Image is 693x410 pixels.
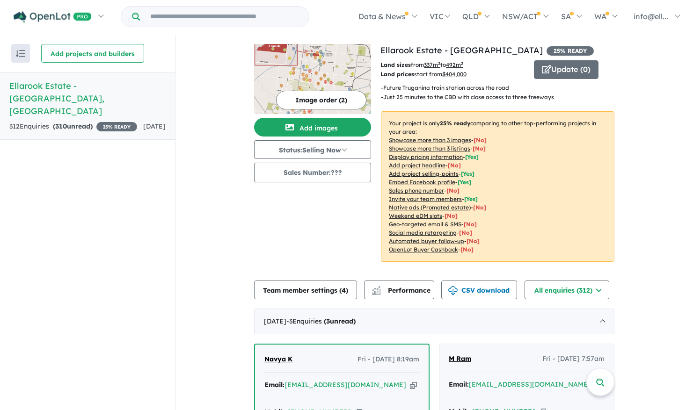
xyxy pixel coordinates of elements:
[446,187,460,194] span: [ No ]
[389,237,464,245] u: Automated buyer follow-up
[473,204,486,211] span: [No]
[442,71,467,78] u: $ 404,000
[55,122,67,130] span: 310
[542,353,605,365] span: Fri - [DATE] 7:57am
[469,380,591,388] a: [EMAIL_ADDRESS][DOMAIN_NAME]
[254,118,371,137] button: Add images
[284,381,406,389] a: [EMAIL_ADDRESS][DOMAIN_NAME]
[424,61,440,68] u: 337 m
[389,162,445,169] u: Add project headline
[254,309,614,335] div: [DATE]
[380,70,527,79] p: start from
[461,170,474,177] span: [ Yes ]
[381,93,562,102] p: - Just 25 minutes to the CBD with close access to three freeways
[389,170,459,177] u: Add project selling-points
[380,60,527,70] p: from
[380,71,414,78] b: Land prices
[389,246,458,253] u: OpenLot Buyer Cashback
[342,286,346,295] span: 4
[41,44,144,63] button: Add projects and builders
[276,91,366,109] button: Image order (2)
[389,195,462,202] u: Invite your team members
[389,187,444,194] u: Sales phone number
[380,45,543,56] a: Ellarook Estate - [GEOGRAPHIC_DATA]
[464,195,478,202] span: [ Yes ]
[372,289,381,295] img: bar-chart.svg
[364,281,434,299] button: Performance
[143,122,166,130] span: [DATE]
[460,246,474,253] span: [No]
[438,61,440,66] sup: 2
[389,212,442,219] u: Weekend eDM slots
[449,354,471,363] span: M Ram
[53,122,93,130] strong: ( unread)
[389,229,457,236] u: Social media retargeting
[474,137,487,144] span: [ No ]
[459,229,472,236] span: [No]
[373,286,430,295] span: Performance
[410,380,417,390] button: Copy
[634,12,668,21] span: info@ell...
[440,120,470,127] b: 25 % ready
[326,317,330,325] span: 3
[458,179,471,186] span: [ Yes ]
[445,212,458,219] span: [No]
[380,61,411,68] b: Land sizes
[381,83,562,93] p: - Future Truganina train station across the road
[372,286,380,291] img: line-chart.svg
[264,381,284,389] strong: Email:
[254,163,371,182] button: Sales Number:???
[473,145,486,152] span: [ No ]
[286,317,356,325] span: - 3 Enquir ies
[547,46,594,56] span: 25 % READY
[142,7,307,27] input: Try estate name, suburb, builder or developer
[464,221,477,228] span: [No]
[389,145,470,152] u: Showcase more than 3 listings
[389,153,463,160] u: Display pricing information
[448,286,458,295] img: download icon
[465,153,479,160] span: [ Yes ]
[467,237,480,245] span: [No]
[16,50,25,57] img: sort.svg
[254,44,371,114] img: Ellarook Estate - Truganina
[389,179,455,186] u: Embed Facebook profile
[449,380,469,388] strong: Email:
[264,355,292,363] span: Navya K
[9,121,137,132] div: 312 Enquir ies
[389,221,461,228] u: Geo-targeted email & SMS
[357,354,419,365] span: Fri - [DATE] 8:19am
[449,353,471,365] a: M Ram
[14,11,92,23] img: Openlot PRO Logo White
[324,317,356,325] strong: ( unread)
[254,140,371,159] button: Status:Selling Now
[441,281,517,299] button: CSV download
[461,61,463,66] sup: 2
[389,137,471,144] u: Showcase more than 3 images
[381,111,614,262] p: Your project is only comparing to other top-performing projects in your area: - - - - - - - - - -...
[9,79,166,117] h5: Ellarook Estate - [GEOGRAPHIC_DATA] , [GEOGRAPHIC_DATA]
[264,354,292,365] a: Navya K
[254,281,357,299] button: Team member settings (4)
[96,122,137,131] span: 25 % READY
[534,60,598,79] button: Update (0)
[446,61,463,68] u: 492 m
[448,162,461,169] span: [ No ]
[525,281,609,299] button: All enquiries (312)
[389,204,471,211] u: Native ads (Promoted estate)
[440,61,463,68] span: to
